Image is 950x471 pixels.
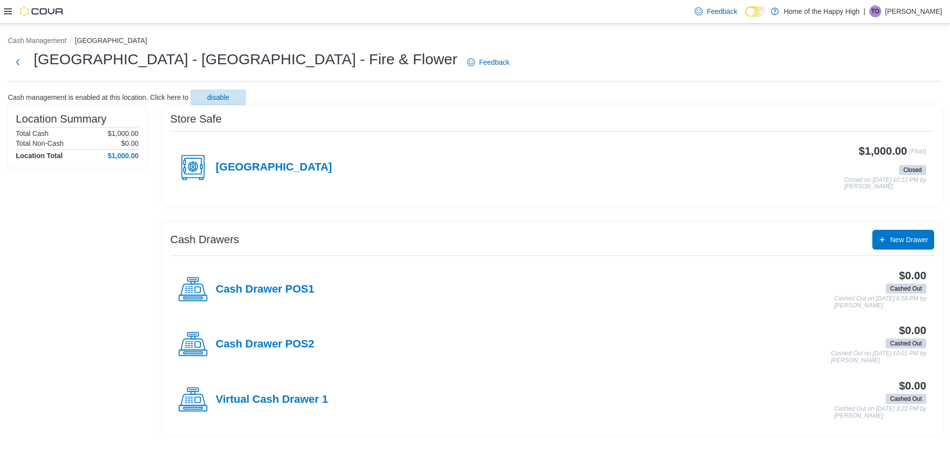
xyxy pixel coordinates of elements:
[885,5,942,17] p: [PERSON_NAME]
[886,394,926,404] span: Cashed Out
[190,89,246,105] button: disable
[216,161,332,174] h4: [GEOGRAPHIC_DATA]
[216,283,314,296] h4: Cash Drawer POS1
[899,165,926,175] span: Closed
[890,235,928,245] span: New Drawer
[170,234,239,246] h3: Cash Drawers
[886,284,926,294] span: Cashed Out
[784,5,859,17] p: Home of the Happy High
[16,113,106,125] h3: Location Summary
[899,270,926,282] h3: $0.00
[16,139,64,147] h6: Total Non-Cash
[16,152,63,160] h4: Location Total
[8,36,942,47] nav: An example of EuiBreadcrumbs
[869,5,881,17] div: Talia Ottahal
[903,166,922,174] span: Closed
[890,394,922,403] span: Cashed Out
[170,113,222,125] h3: Store Safe
[8,93,189,101] p: Cash management is enabled at this location. Click here to
[20,6,64,16] img: Cova
[8,37,66,44] button: Cash Management
[34,49,457,69] h1: [GEOGRAPHIC_DATA] - [GEOGRAPHIC_DATA] - Fire & Flower
[216,338,314,351] h4: Cash Drawer POS2
[479,57,509,67] span: Feedback
[691,1,741,21] a: Feedback
[859,145,907,157] h3: $1,000.00
[16,129,48,137] h6: Total Cash
[463,52,513,72] a: Feedback
[871,5,879,17] span: TO
[8,52,28,72] button: Next
[745,6,766,17] input: Dark Mode
[75,37,147,44] button: [GEOGRAPHIC_DATA]
[872,230,934,250] button: New Drawer
[890,339,922,348] span: Cashed Out
[108,129,139,137] p: $1,000.00
[207,92,229,102] span: disable
[844,177,926,190] p: Closed on [DATE] 10:12 PM by [PERSON_NAME]
[834,406,926,419] p: Cashed Out on [DATE] 3:22 PM by [PERSON_NAME]
[890,284,922,293] span: Cashed Out
[216,393,328,406] h4: Virtual Cash Drawer 1
[899,380,926,392] h3: $0.00
[834,296,926,309] p: Cashed Out on [DATE] 6:58 PM by [PERSON_NAME]
[831,350,926,364] p: Cashed Out on [DATE] 10:01 PM by [PERSON_NAME]
[909,145,926,163] p: (Float)
[899,325,926,337] h3: $0.00
[863,5,865,17] p: |
[108,152,139,160] h4: $1,000.00
[886,339,926,348] span: Cashed Out
[707,6,737,16] span: Feedback
[121,139,139,147] p: $0.00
